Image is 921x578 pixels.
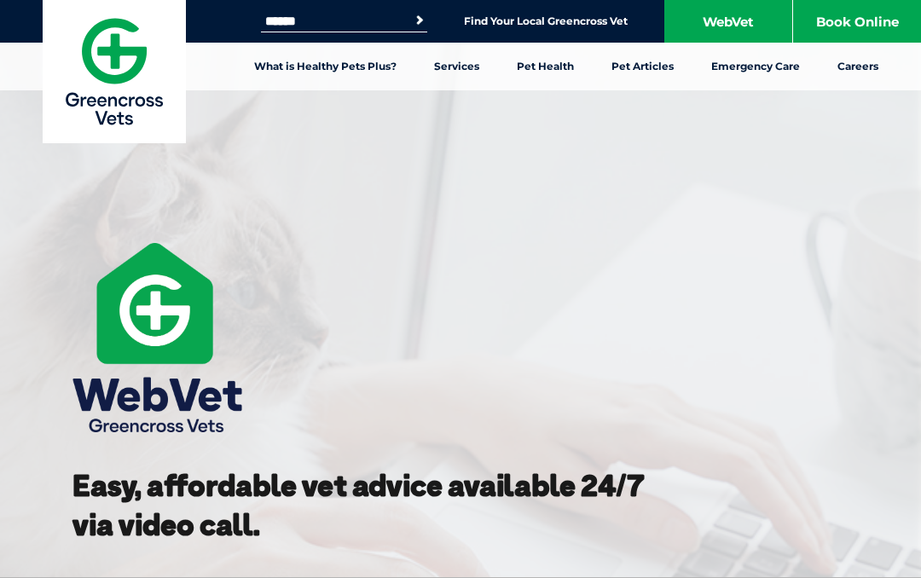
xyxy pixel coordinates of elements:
[498,43,593,90] a: Pet Health
[593,43,692,90] a: Pet Articles
[692,43,819,90] a: Emergency Care
[72,466,645,543] strong: Easy, affordable vet advice available 24/7 via video call.
[235,43,415,90] a: What is Healthy Pets Plus?
[411,12,428,29] button: Search
[464,14,628,28] a: Find Your Local Greencross Vet
[819,43,897,90] a: Careers
[415,43,498,90] a: Services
